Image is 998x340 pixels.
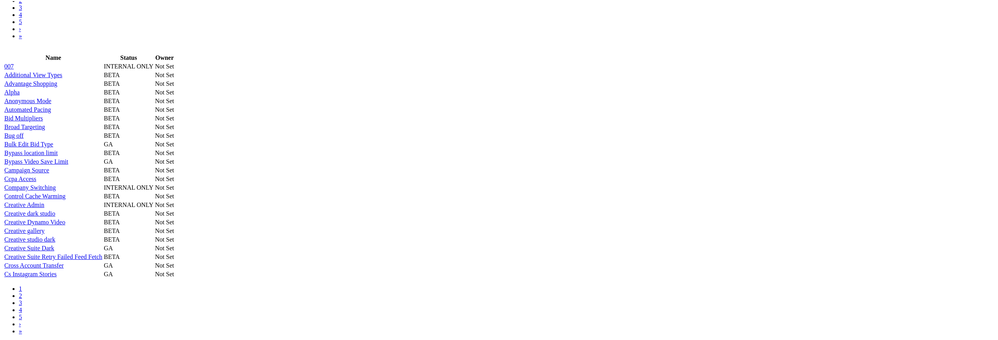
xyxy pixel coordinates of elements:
[4,148,58,155] a: Bypass location limit
[155,269,174,277] td: Not Set
[155,217,174,225] td: Not Set
[155,79,174,87] td: Not Set
[4,183,56,190] a: Company Switching
[155,61,174,69] td: Not Set
[155,87,174,95] td: Not Set
[155,131,174,139] td: Not Set
[104,183,153,190] span: INTERNAL ONLY
[4,200,44,207] a: Creative Admin
[155,174,174,182] td: Not Set
[19,320,21,326] a: ›
[104,244,113,250] span: GA
[104,157,113,164] span: GA
[4,244,54,250] a: Creative Suite Dark
[155,96,174,104] td: Not Set
[155,191,174,199] td: Not Set
[4,88,20,94] a: Alpha
[104,70,120,77] span: BETA
[155,209,174,216] td: Not Set
[155,243,174,251] td: Not Set
[104,88,120,94] span: BETA
[104,79,120,86] span: BETA
[104,270,113,276] span: GA
[4,70,62,77] a: Additional View Types
[155,157,174,164] td: Not Set
[4,131,24,138] a: Bug off
[4,62,14,68] a: 007
[19,31,22,38] a: »
[104,192,120,198] span: BETA
[155,70,174,78] td: Not Set
[155,105,174,113] td: Not Set
[19,24,21,31] a: ›
[104,174,120,181] span: BETA
[19,327,22,333] a: »
[4,105,51,112] a: Automated Pacing
[19,10,22,17] a: 4
[104,261,113,268] span: GA
[104,252,120,259] span: BETA
[104,62,153,68] span: INTERNAL ONLY
[155,252,174,260] td: Not Set
[104,114,120,120] span: BETA
[4,209,55,216] a: Creative dark studio
[155,183,174,190] td: Not Set
[4,53,103,61] th: Name
[4,261,64,268] a: Cross Account Transfer
[104,218,120,224] span: BETA
[19,3,22,10] a: 3
[104,96,120,103] span: BETA
[155,165,174,173] td: Not Set
[104,131,120,138] span: BETA
[4,218,65,224] a: Creative Dynamo Video
[155,113,174,121] td: Not Set
[155,122,174,130] td: Not Set
[104,166,120,172] span: BETA
[19,298,22,305] a: 3
[104,122,120,129] span: BETA
[19,312,22,319] a: 5
[104,226,120,233] span: BETA
[4,166,49,172] a: Campaign Source
[4,79,57,86] a: Advantage Shopping
[104,235,120,242] span: BETA
[155,148,174,156] td: Not Set
[19,284,22,291] a: 1
[4,140,53,146] a: Bulk Edit Bid Type
[155,139,174,147] td: Not Set
[4,192,66,198] a: Control Cache Warming
[4,174,36,181] a: Ccpa Access
[104,148,120,155] span: BETA
[19,291,22,298] a: 2
[19,305,22,312] a: 4
[4,122,45,129] a: Broad Targeting
[4,235,55,242] a: Creative studio dark
[155,261,174,268] td: Not Set
[4,226,45,233] a: Creative gallery
[4,96,51,103] a: Anonymous Mode
[19,17,22,24] a: 5
[155,53,174,61] th: Owner
[4,252,102,259] a: Creative Suite Retry Failed Feed Fetch
[4,157,68,164] a: Bypass Video Save Limit
[155,226,174,234] td: Not Set
[4,114,43,120] a: Bid Multipliers
[155,200,174,208] td: Not Set
[104,209,120,216] span: BETA
[103,53,154,61] th: Status
[4,270,57,276] a: Cs Instagram Stories
[155,235,174,242] td: Not Set
[104,140,113,146] span: GA
[104,200,153,207] span: INTERNAL ONLY
[104,105,120,112] span: BETA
